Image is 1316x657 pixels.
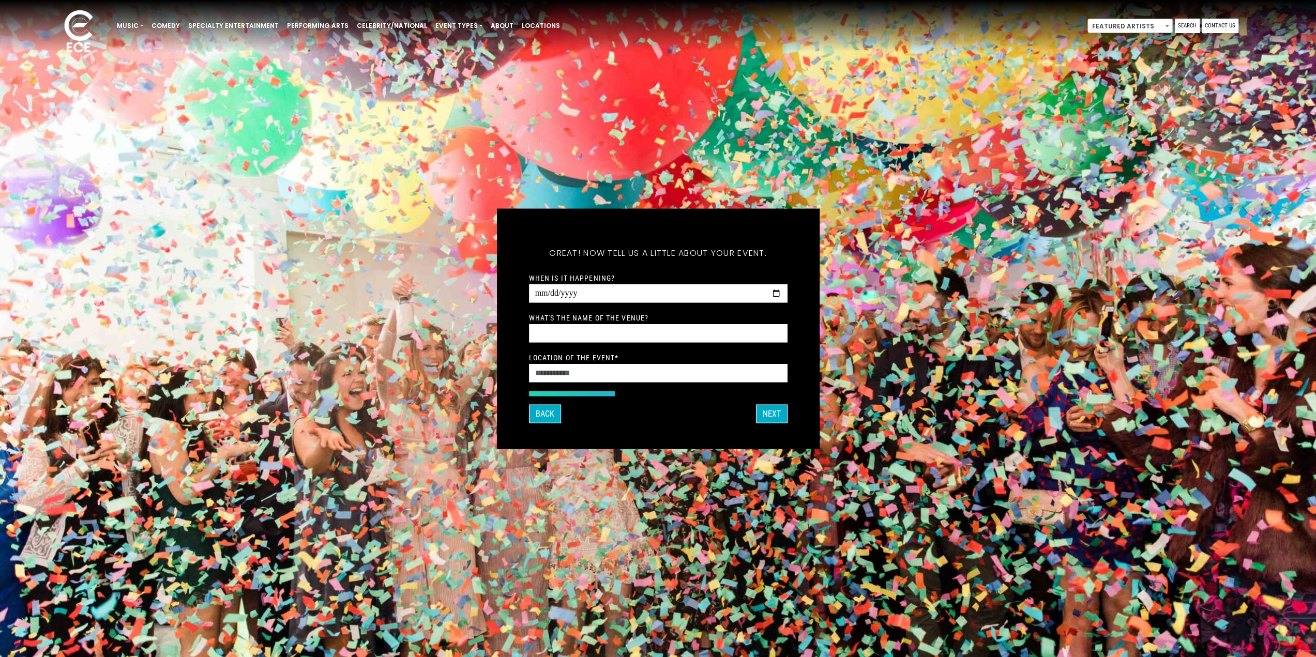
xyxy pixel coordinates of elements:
[487,17,518,35] a: About
[53,7,104,57] img: ece_new_logo_whitev2-1.png
[184,17,283,35] a: Specialty Entertainment
[1088,19,1172,34] span: Featured Artists
[431,17,487,35] a: Event Types
[353,17,431,35] a: Celebrity/National
[529,353,619,362] label: Location of the event
[529,313,648,322] label: What's the name of the venue?
[1087,19,1173,33] span: Featured Artists
[1175,19,1200,33] a: Search
[756,404,788,423] button: Next
[113,17,147,35] a: Music
[1202,19,1238,33] a: Contact Us
[529,404,561,423] button: Back
[518,17,564,35] a: Locations
[283,17,353,35] a: Performing Arts
[147,17,184,35] a: Comedy
[529,234,788,271] h5: Great! Now tell us a little about your event.
[529,273,615,282] label: When is it happening?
